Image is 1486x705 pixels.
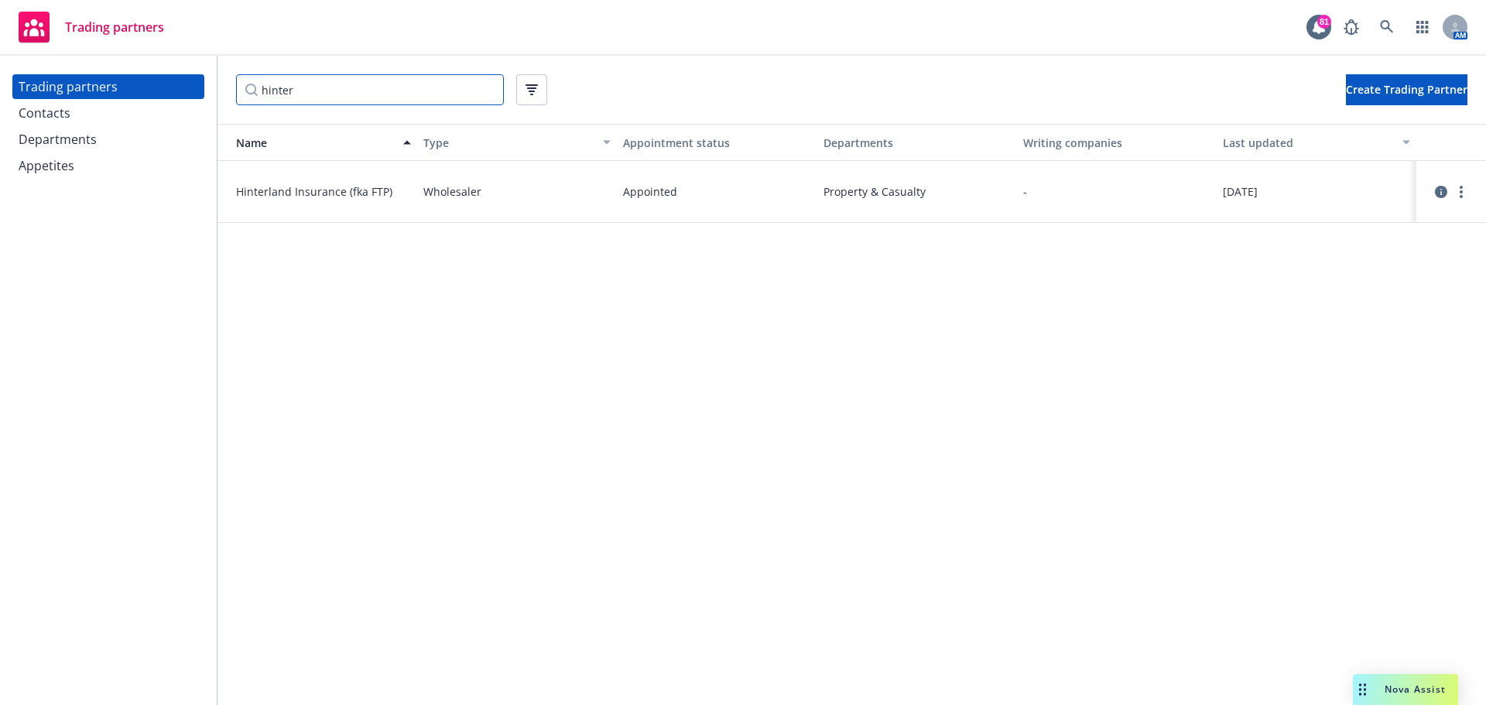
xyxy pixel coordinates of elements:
a: Departments [12,127,204,152]
span: Appointed [623,183,677,200]
span: Wholesaler [423,183,481,200]
span: [DATE] [1223,183,1258,200]
div: Departments [19,127,97,152]
div: Trading partners [19,74,118,99]
div: Departments [823,135,1011,151]
span: - [1023,183,1027,200]
span: Nova Assist [1385,683,1446,696]
div: Drag to move [1353,674,1372,705]
div: Type [423,135,594,151]
button: Type [417,124,617,161]
button: Writing companies [1017,124,1217,161]
div: Appetites [19,153,74,178]
div: Contacts [19,101,70,125]
a: Appetites [12,153,204,178]
button: Nova Assist [1353,674,1458,705]
a: Contacts [12,101,204,125]
div: Writing companies [1023,135,1210,151]
a: more [1452,183,1471,201]
a: Switch app [1407,12,1438,43]
button: Name [217,124,417,161]
span: Hinterland Insurance (fka FTP) [236,183,411,200]
input: Filter by keyword... [236,74,504,105]
a: Trading partners [12,74,204,99]
a: Trading partners [12,5,170,49]
button: Create Trading Partner [1346,74,1467,105]
span: Property & Casualty [823,183,1011,200]
a: circleInformation [1432,183,1450,201]
span: Trading partners [65,21,164,33]
div: Name [224,135,394,151]
div: Appointment status [623,135,810,151]
span: Create Trading Partner [1346,82,1467,97]
button: Appointment status [617,124,817,161]
button: Departments [817,124,1017,161]
a: Report a Bug [1336,12,1367,43]
div: Last updated [1223,135,1393,151]
button: Last updated [1217,124,1416,161]
a: Search [1371,12,1402,43]
div: 81 [1317,15,1331,29]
